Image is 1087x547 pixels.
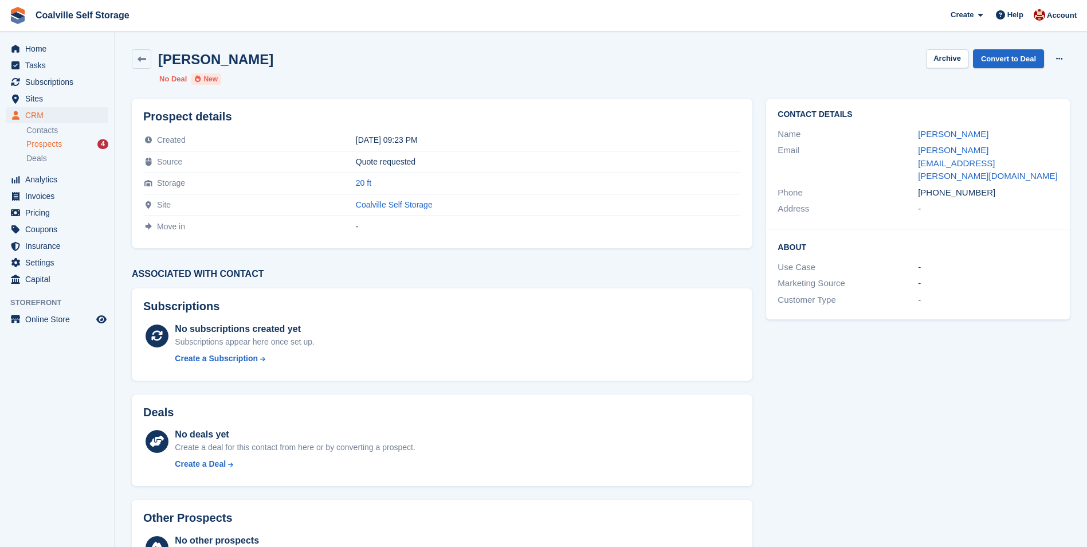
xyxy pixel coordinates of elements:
[25,188,94,204] span: Invoices
[6,57,108,73] a: menu
[6,107,108,123] a: menu
[175,353,258,365] div: Create a Subscription
[95,312,108,326] a: Preview store
[778,241,1058,252] h2: About
[356,200,433,209] a: Coalville Self Storage
[25,221,94,237] span: Coupons
[778,277,918,290] div: Marketing Source
[175,336,315,348] div: Subscriptions appear here once set up.
[778,128,918,141] div: Name
[951,9,974,21] span: Create
[25,57,94,73] span: Tasks
[1047,10,1077,21] span: Account
[6,255,108,271] a: menu
[175,428,415,441] div: No deals yet
[10,297,114,308] span: Storefront
[6,221,108,237] a: menu
[778,261,918,274] div: Use Case
[778,294,918,307] div: Customer Type
[918,277,1058,290] div: -
[25,41,94,57] span: Home
[159,73,187,85] li: No Deal
[143,110,741,123] h2: Prospect details
[926,49,968,68] button: Archive
[25,107,94,123] span: CRM
[25,271,94,287] span: Capital
[175,353,315,365] a: Create a Subscription
[918,261,1058,274] div: -
[132,269,752,279] h3: Associated with contact
[26,153,108,165] a: Deals
[973,49,1044,68] a: Convert to Deal
[25,171,94,187] span: Analytics
[143,406,174,419] h2: Deals
[6,238,108,254] a: menu
[175,441,415,454] div: Create a deal for this contact from here or by converting a prospect.
[6,205,108,221] a: menu
[175,458,415,470] a: Create a Deal
[25,205,94,221] span: Pricing
[6,171,108,187] a: menu
[778,110,1058,119] h2: Contact Details
[1034,9,1045,21] img: Hannah Milner
[6,41,108,57] a: menu
[25,91,94,107] span: Sites
[6,271,108,287] a: menu
[918,202,1058,216] div: -
[25,238,94,254] span: Insurance
[356,157,741,166] div: Quote requested
[31,6,134,25] a: Coalville Self Storage
[191,73,221,85] li: New
[918,129,988,139] a: [PERSON_NAME]
[143,300,741,313] h2: Subscriptions
[778,202,918,216] div: Address
[26,153,47,164] span: Deals
[778,144,918,183] div: Email
[157,157,182,166] span: Source
[918,145,1057,181] a: [PERSON_NAME][EMAIL_ADDRESS][PERSON_NAME][DOMAIN_NAME]
[1007,9,1023,21] span: Help
[356,178,371,187] a: 20 ft
[26,138,108,150] a: Prospects 4
[157,178,185,187] span: Storage
[26,125,108,136] a: Contacts
[6,91,108,107] a: menu
[25,74,94,90] span: Subscriptions
[778,186,918,200] div: Phone
[158,52,273,67] h2: [PERSON_NAME]
[97,139,108,149] div: 4
[143,511,233,525] h2: Other Prospects
[157,135,186,144] span: Created
[175,458,226,470] div: Create a Deal
[157,222,185,231] span: Move in
[25,311,94,327] span: Online Store
[356,222,741,231] div: -
[6,188,108,204] a: menu
[918,186,1058,200] div: [PHONE_NUMBER]
[26,139,62,150] span: Prospects
[356,135,741,144] div: [DATE] 09:23 PM
[157,200,171,209] span: Site
[175,322,315,336] div: No subscriptions created yet
[25,255,94,271] span: Settings
[9,7,26,24] img: stora-icon-8386f47178a22dfd0bd8f6a31ec36ba5ce8667c1dd55bd0f319d3a0aa187defe.svg
[6,74,108,90] a: menu
[918,294,1058,307] div: -
[6,311,108,327] a: menu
